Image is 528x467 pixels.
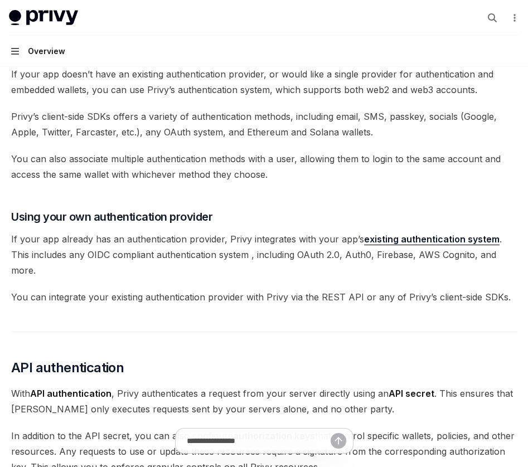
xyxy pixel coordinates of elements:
strong: API authentication [30,388,112,399]
span: Using your own authentication provider [11,209,212,225]
button: Send message [331,433,346,449]
div: Overview [28,45,65,58]
button: More actions [508,10,519,26]
span: If your app already has an authentication provider, Privy integrates with your app’s . This inclu... [11,231,517,278]
img: light logo [9,10,78,26]
span: Privy’s client-side SDKs offers a variety of authentication methods, including email, SMS, passke... [11,109,517,140]
span: If your app doesn’t have an existing authentication provider, or would like a single provider for... [11,66,517,98]
span: API authentication [11,359,124,377]
span: You can integrate your existing authentication provider with Privy via the REST API or any of Pri... [11,289,517,305]
span: You can also associate multiple authentication methods with a user, allowing them to login to the... [11,151,517,182]
input: Ask a question... [187,429,331,453]
span: With , Privy authenticates a request from your server directly using an . This ensures that [PERS... [11,386,517,417]
a: existing authentication system [364,233,500,245]
strong: API secret [389,388,434,399]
